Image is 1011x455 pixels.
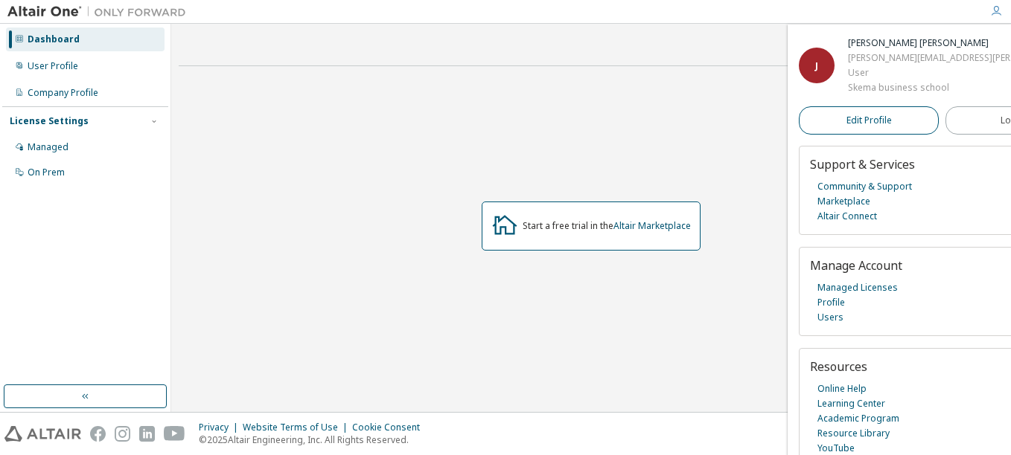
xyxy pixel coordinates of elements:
a: Altair Connect [817,209,877,224]
div: Cookie Consent [352,422,429,433]
a: Users [817,310,843,325]
a: Academic Program [817,411,899,426]
a: Resource Library [817,426,890,441]
a: Altair Marketplace [613,219,691,232]
img: youtube.svg [164,426,185,442]
a: Edit Profile [799,106,939,135]
a: Managed Licenses [817,280,898,295]
img: linkedin.svg [139,426,155,442]
span: J [815,59,818,72]
img: altair_logo.svg [4,426,81,442]
a: Marketplace [817,194,870,209]
div: On Prem [28,167,65,178]
span: Resources [810,358,867,375]
a: Profile [817,295,845,310]
div: Dashboard [28,33,80,45]
p: © 2025 Altair Engineering, Inc. All Rights Reserved. [199,433,429,446]
img: instagram.svg [115,426,130,442]
span: Edit Profile [846,114,892,126]
div: User Profile [28,60,78,72]
span: Manage Account [810,257,902,274]
img: Altair One [7,4,194,19]
div: License Settings [10,115,89,127]
div: Company Profile [28,87,98,99]
div: Start a free trial in the [523,220,691,232]
a: Online Help [817,381,867,396]
div: Managed [28,141,68,153]
img: facebook.svg [90,426,106,442]
a: Learning Center [817,396,885,411]
div: Privacy [199,422,243,433]
a: Community & Support [817,179,912,194]
span: Support & Services [810,156,915,172]
div: Website Terms of Use [243,422,352,433]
